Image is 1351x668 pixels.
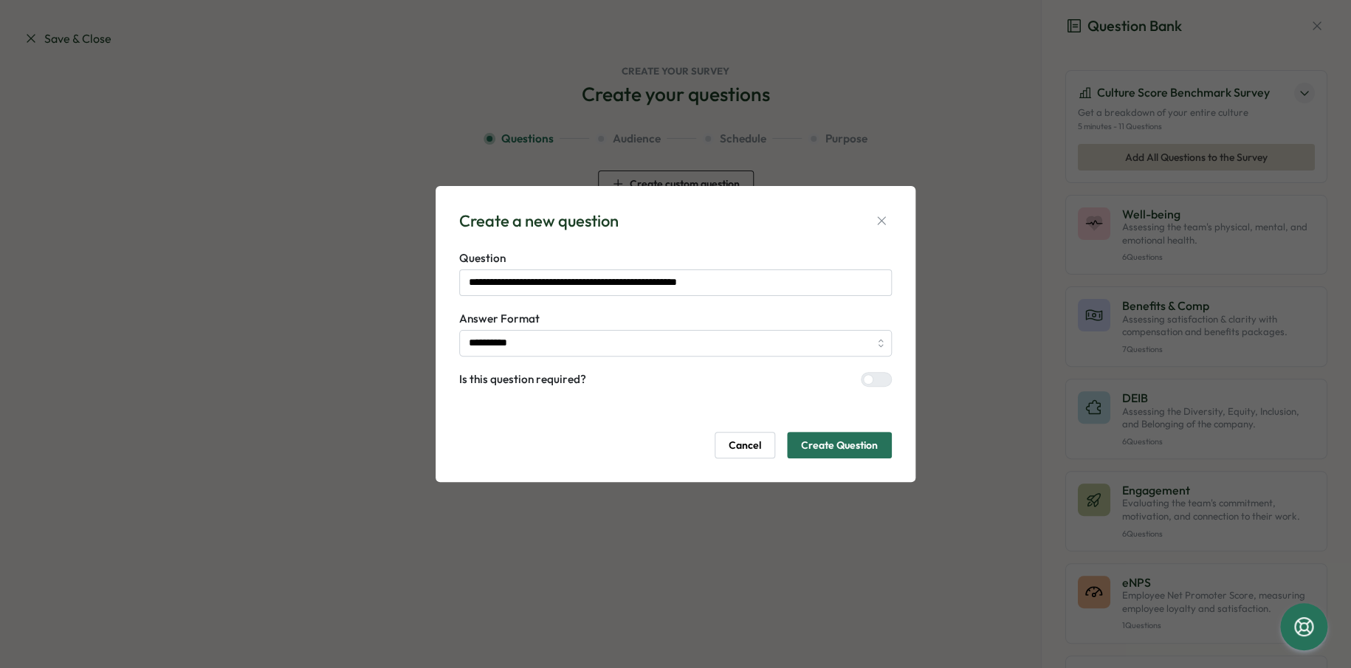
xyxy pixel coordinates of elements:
label: Is this question required? [459,371,586,388]
span: Cancel [729,433,761,458]
label: Answer Format [459,311,892,327]
button: Create Question [787,432,892,458]
span: Create Question [801,433,878,458]
label: Question [459,250,892,266]
div: Create a new question [459,210,619,233]
button: Cancel [715,432,775,458]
